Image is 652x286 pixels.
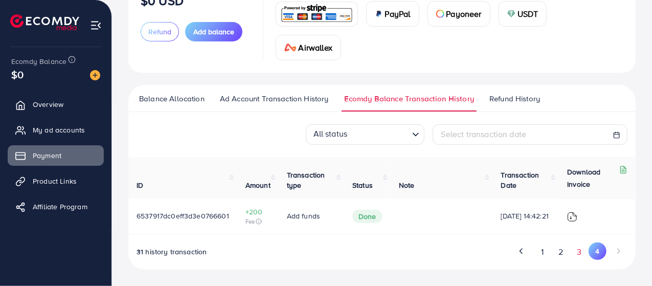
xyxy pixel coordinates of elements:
a: cardPayoneer [428,1,490,27]
span: Affiliate Program [33,202,87,212]
span: Product Links [33,176,77,186]
span: Transaction type [287,170,325,190]
a: cardPayPal [366,1,419,27]
a: My ad accounts [8,120,104,140]
span: Refund History [489,93,540,104]
ul: Pagination [512,243,627,261]
button: Refund [141,22,179,41]
span: Note [399,180,415,190]
span: Add balance [193,27,234,37]
span: Payment [33,150,61,161]
span: Overview [33,99,63,109]
span: Status [352,180,373,190]
span: My ad accounts [33,125,85,135]
span: [DATE] 14:42:21 [501,211,551,221]
img: card [507,10,515,18]
span: Select transaction date [441,128,527,140]
span: PayPal [385,8,411,20]
span: Airwallex [299,41,332,54]
span: ID [137,180,143,190]
span: Ecomdy Balance Transaction History [344,93,474,104]
img: card [284,43,297,52]
a: Payment [8,145,104,166]
a: Affiliate Program [8,196,104,217]
img: ic-download-invoice.1f3c1b55.svg [567,212,577,222]
a: Product Links [8,171,104,191]
span: Transaction Date [501,170,539,190]
p: Download Invoice [567,166,617,190]
a: cardUSDT [499,1,547,27]
span: Fee [245,217,271,226]
button: Go to previous page [512,243,530,260]
button: Go to page 1 [533,243,551,261]
span: USDT [518,8,538,20]
img: card [436,10,444,18]
iframe: Chat [609,240,644,278]
img: logo [10,14,79,30]
span: Amount [245,180,271,190]
button: Go to page 2 [552,243,570,261]
a: Overview [8,94,104,115]
a: card [276,2,358,27]
span: Payoneer [446,8,482,20]
span: 6537917dc0eff3d3e0766601 [137,211,229,221]
button: Go to page 4 [589,243,606,260]
span: Refund [148,27,171,37]
a: cardAirwallex [276,35,341,60]
span: All status [311,125,350,142]
span: $0 [11,67,24,82]
img: card [279,3,354,25]
div: Search for option [306,124,424,145]
span: Ad Account Transaction History [220,93,329,104]
img: image [90,70,100,80]
img: card [375,10,383,18]
span: 31 history transaction [137,247,207,257]
button: Add balance [185,22,242,41]
span: Done [352,210,383,223]
button: Go to page 3 [570,243,589,261]
img: menu [90,19,102,31]
span: Add funds [287,211,320,221]
span: +200 [245,207,271,217]
input: Search for option [350,125,408,142]
span: Ecomdy Balance [11,56,66,67]
span: Balance Allocation [139,93,205,104]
